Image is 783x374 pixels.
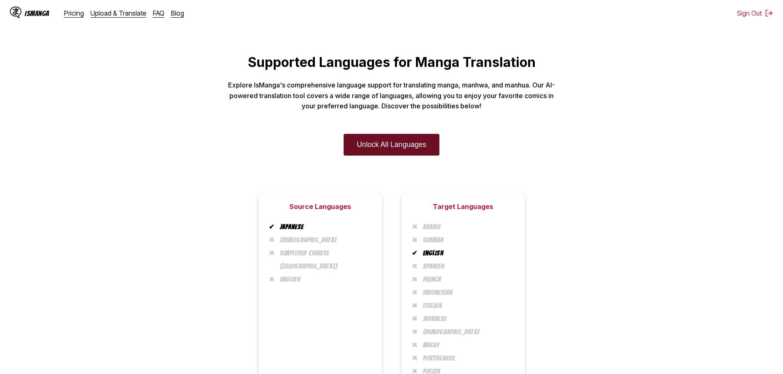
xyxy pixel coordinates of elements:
h2: Source Languages [289,202,351,211]
h2: Target Languages [433,202,493,211]
li: [DEMOGRAPHIC_DATA] [418,326,515,339]
a: Unlock All Languages [344,134,439,156]
li: Arabic [418,220,515,234]
li: Indonesian [418,286,515,299]
button: Sign Out [737,9,773,17]
h1: Supported Languages for Manga Translation [7,54,776,70]
li: German [418,234,515,247]
li: Japanese [275,220,372,234]
a: Blog [171,9,184,17]
a: Upload & Translate [90,9,146,17]
li: Simplified Chinese ([GEOGRAPHIC_DATA]) [275,247,372,273]
li: English [275,273,372,286]
a: Pricing [64,9,84,17]
a: IsManga LogoIsManga [10,7,64,20]
li: Spanish [418,260,515,273]
li: Italian [418,299,515,312]
li: Portuguese [418,352,515,365]
li: [DEMOGRAPHIC_DATA] [275,234,372,247]
div: IsManga [25,9,49,17]
li: Malay [418,339,515,352]
li: Japanese [418,312,515,326]
img: Sign out [765,9,773,17]
p: Explore IsManga's comprehensive language support for translating manga, manhwa, and manhua. Our A... [227,80,556,112]
li: English [418,247,515,260]
a: FAQ [153,9,164,17]
img: IsManga Logo [10,7,21,18]
li: French [418,273,515,286]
